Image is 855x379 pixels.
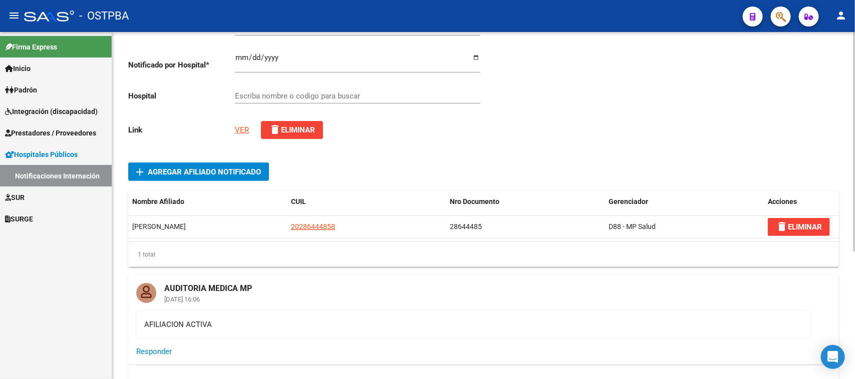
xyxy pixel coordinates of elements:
datatable-header-cell: CUIL [287,191,446,212]
mat-card-title: AUDITORIA MEDICA MP [156,275,260,294]
button: ELIMINAR [768,218,830,236]
span: Eliminar [269,125,315,134]
span: D88 - MP Salud [609,222,656,230]
span: - OSTPBA [79,5,129,27]
p: Link [128,124,235,135]
span: Acciones [768,197,797,205]
span: SUR [5,192,25,203]
div: 1 total [128,242,839,267]
a: VER [235,125,249,134]
p: Hospital [128,90,235,101]
mat-card-subtitle: [DATE] 16:06 [156,296,260,302]
datatable-header-cell: Nro Documento [446,191,605,212]
span: CROTTI HUGO ALBERTO [132,222,186,230]
mat-icon: person [835,9,847,21]
span: ELIMINAR [776,222,822,231]
span: Integración (discapacidad) [5,106,98,117]
mat-icon: add [134,166,146,178]
span: Responder [136,347,172,356]
span: 20286444858 [291,222,335,230]
span: Hospitales Públicos [5,149,78,160]
span: Prestadores / Proveedores [5,127,96,138]
p: Notificado por Hospital [128,59,235,70]
button: Agregar Afiliado Notificado [128,162,269,181]
span: Nombre Afiliado [132,197,184,205]
mat-icon: delete [269,123,281,135]
button: Responder [136,342,172,360]
datatable-header-cell: Gerenciador [605,191,764,212]
span: Padrón [5,84,37,95]
span: Nro Documento [450,197,500,205]
mat-icon: delete [776,220,788,232]
span: SURGE [5,213,33,224]
datatable-header-cell: Acciones [764,191,839,212]
span: Agregar Afiliado Notificado [148,167,261,176]
span: CUIL [291,197,306,205]
span: Inicio [5,63,31,74]
div: Open Intercom Messenger [821,345,845,369]
button: Eliminar [261,121,323,139]
span: Firma Express [5,41,57,52]
span: Gerenciador [609,197,649,205]
span: 28644485 [450,222,482,230]
mat-icon: menu [8,9,20,21]
div: AFILIACION ACTIVA [144,319,803,330]
datatable-header-cell: Nombre Afiliado [128,191,287,212]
